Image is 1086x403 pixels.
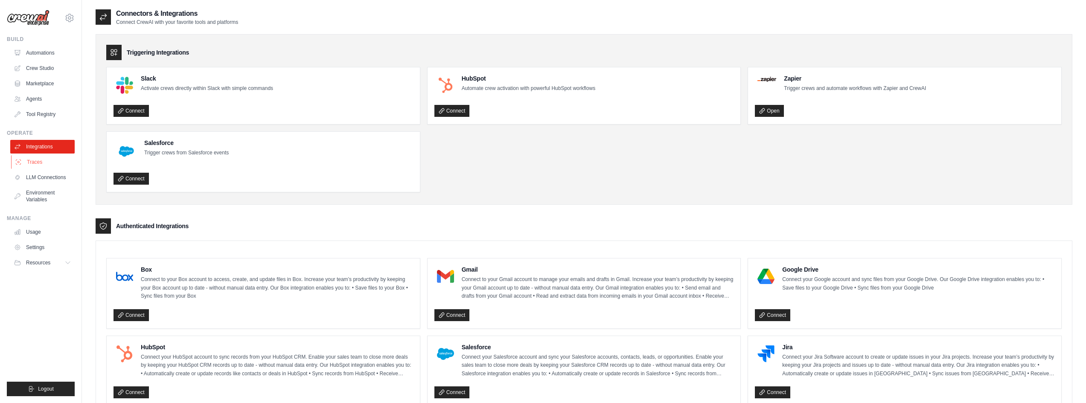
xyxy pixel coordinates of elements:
[116,19,238,26] p: Connect CrewAI with your favorite tools and platforms
[7,36,75,43] div: Build
[144,139,229,147] h4: Salesforce
[10,225,75,239] a: Usage
[434,309,470,321] a: Connect
[784,84,926,93] p: Trigger crews and automate workflows with Zapier and CrewAI
[782,265,1054,274] h4: Google Drive
[114,105,149,117] a: Connect
[10,46,75,60] a: Automations
[141,74,273,83] h4: Slack
[437,268,454,285] img: Gmail Logo
[437,345,454,362] img: Salesforce Logo
[141,265,413,274] h4: Box
[782,343,1054,351] h4: Jira
[114,173,149,185] a: Connect
[755,105,783,117] a: Open
[10,241,75,254] a: Settings
[116,9,238,19] h2: Connectors & Integrations
[7,215,75,222] div: Manage
[462,275,734,301] p: Connect to your Gmail account to manage your emails and drafts in Gmail. Increase your team’s pro...
[462,74,595,83] h4: HubSpot
[116,77,133,94] img: Slack Logo
[10,140,75,154] a: Integrations
[434,386,470,398] a: Connect
[26,259,50,266] span: Resources
[141,353,413,378] p: Connect your HubSpot account to sync records from your HubSpot CRM. Enable your sales team to clo...
[11,155,76,169] a: Traces
[7,130,75,136] div: Operate
[757,268,774,285] img: Google Drive Logo
[462,343,734,351] h4: Salesforce
[757,77,776,82] img: Zapier Logo
[114,309,149,321] a: Connect
[784,74,926,83] h4: Zapier
[10,77,75,90] a: Marketplace
[10,256,75,270] button: Resources
[782,275,1054,292] p: Connect your Google account and sync files from your Google Drive. Our Google Drive integration e...
[437,77,454,94] img: HubSpot Logo
[10,171,75,184] a: LLM Connections
[116,268,133,285] img: Box Logo
[10,107,75,121] a: Tool Registry
[462,353,734,378] p: Connect your Salesforce account and sync your Salesforce accounts, contacts, leads, or opportunit...
[10,186,75,206] a: Environment Variables
[141,343,413,351] h4: HubSpot
[116,222,189,230] h3: Authenticated Integrations
[38,386,54,392] span: Logout
[782,353,1054,378] p: Connect your Jira Software account to create or update issues in your Jira projects. Increase you...
[127,48,189,57] h3: Triggering Integrations
[10,92,75,106] a: Agents
[7,382,75,396] button: Logout
[10,61,75,75] a: Crew Studio
[434,105,470,117] a: Connect
[141,275,413,301] p: Connect to your Box account to access, create, and update files in Box. Increase your team’s prod...
[114,386,149,398] a: Connect
[755,386,790,398] a: Connect
[462,84,595,93] p: Automate crew activation with powerful HubSpot workflows
[141,84,273,93] p: Activate crews directly within Slack with simple commands
[757,345,774,362] img: Jira Logo
[116,141,137,162] img: Salesforce Logo
[462,265,734,274] h4: Gmail
[7,10,49,26] img: Logo
[116,345,133,362] img: HubSpot Logo
[755,309,790,321] a: Connect
[144,149,229,157] p: Trigger crews from Salesforce events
